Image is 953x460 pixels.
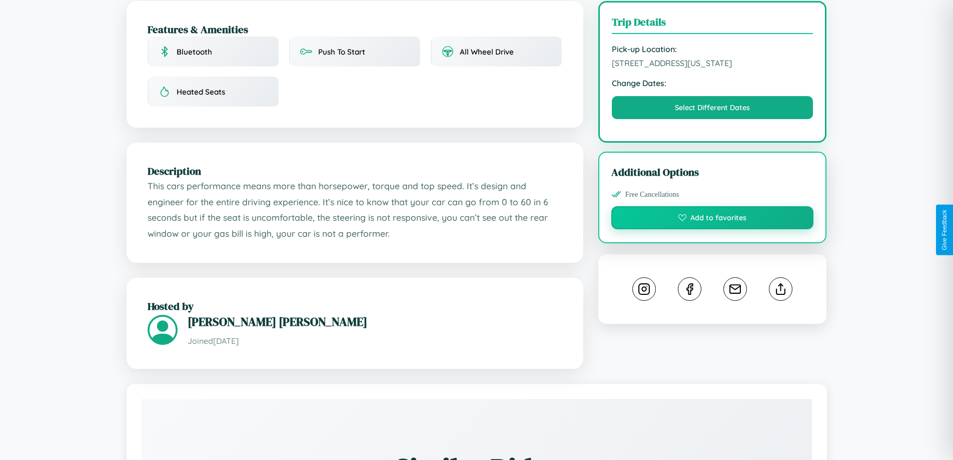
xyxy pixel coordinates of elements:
[318,47,365,57] span: Push To Start
[611,206,814,229] button: Add to favorites
[177,87,225,97] span: Heated Seats
[611,165,814,179] h3: Additional Options
[188,313,562,330] h3: [PERSON_NAME] [PERSON_NAME]
[941,210,948,250] div: Give Feedback
[177,47,212,57] span: Bluetooth
[612,58,813,68] span: [STREET_ADDRESS][US_STATE]
[612,44,813,54] strong: Pick-up Location:
[460,47,514,57] span: All Wheel Drive
[612,96,813,119] button: Select Different Dates
[148,164,562,178] h2: Description
[612,78,813,88] strong: Change Dates:
[612,15,813,34] h3: Trip Details
[188,334,562,348] p: Joined [DATE]
[148,22,562,37] h2: Features & Amenities
[148,178,562,242] p: This cars performance means more than horsepower, torque and top speed. It’s design and engineer ...
[148,299,562,313] h2: Hosted by
[625,190,679,199] span: Free Cancellations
